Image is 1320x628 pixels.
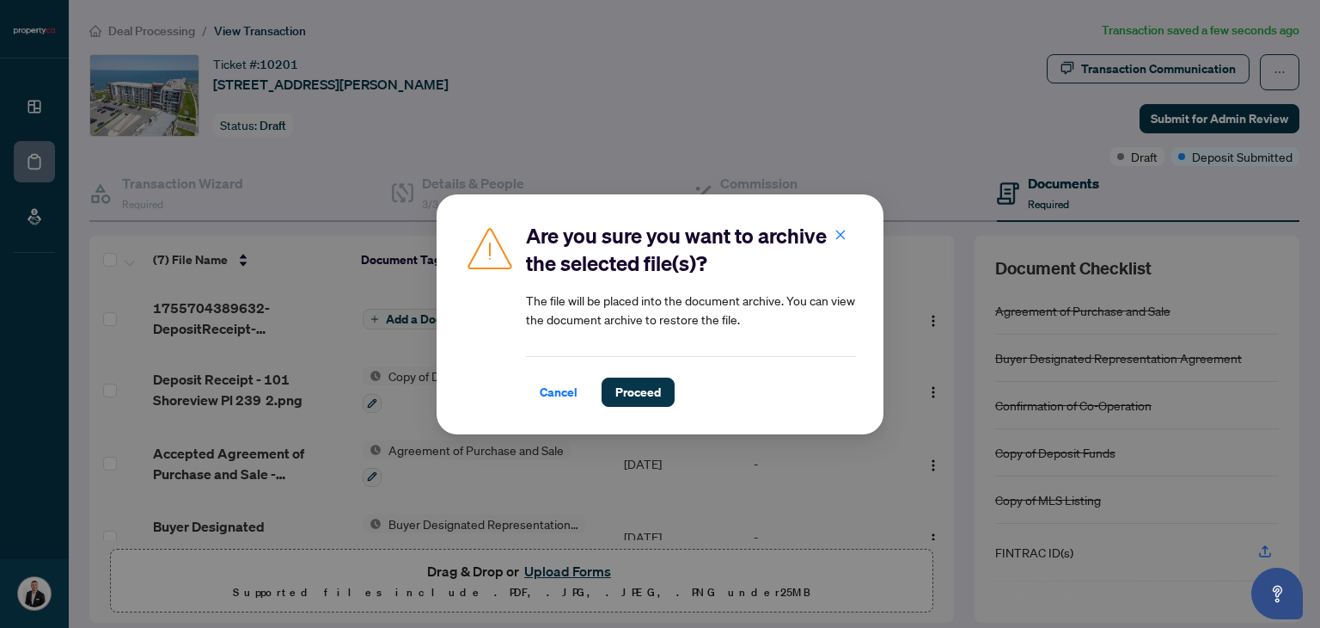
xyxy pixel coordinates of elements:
img: Caution Icon [464,222,516,274]
h2: Are you sure you want to archive the selected file(s)? [526,222,856,277]
button: Open asap [1251,568,1303,619]
article: The file will be placed into the document archive. You can view the document archive to restore t... [526,291,856,329]
span: Proceed [615,379,661,406]
button: Cancel [526,378,591,407]
span: Cancel [540,379,577,406]
button: Proceed [602,378,675,407]
span: close [834,228,846,240]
